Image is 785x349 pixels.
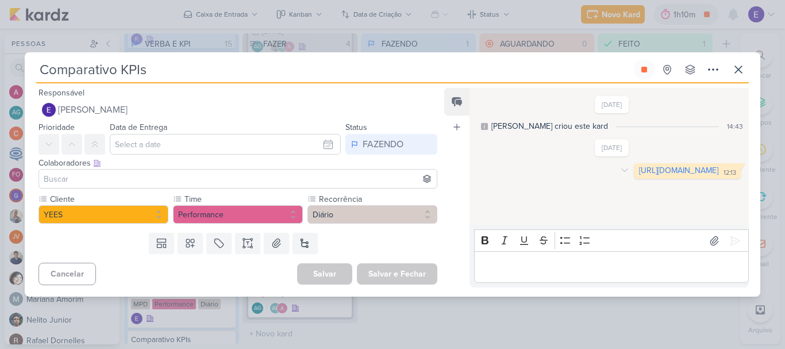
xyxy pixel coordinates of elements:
[363,137,403,151] div: FAZENDO
[41,172,434,186] input: Buscar
[183,193,303,205] label: Time
[39,157,437,169] div: Colaboradores
[724,168,736,178] div: 12:13
[639,166,718,175] a: [URL][DOMAIN_NAME]
[318,193,437,205] label: Recorrência
[307,205,437,224] button: Diário
[491,120,608,132] div: [PERSON_NAME] criou este kard
[110,134,341,155] input: Select a date
[39,205,168,224] button: YEES
[39,263,96,285] button: Cancelar
[474,251,749,283] div: Editor editing area: main
[173,205,303,224] button: Performance
[39,122,75,132] label: Prioridade
[36,59,632,80] input: Kard Sem Título
[49,193,168,205] label: Cliente
[110,122,167,132] label: Data de Entrega
[640,65,649,74] div: Parar relógio
[39,99,437,120] button: [PERSON_NAME]
[345,134,437,155] button: FAZENDO
[474,229,749,252] div: Editor toolbar
[39,88,84,98] label: Responsável
[42,103,56,117] img: Eduardo Quaresma
[727,121,743,132] div: 14:43
[58,103,128,117] span: [PERSON_NAME]
[345,122,367,132] label: Status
